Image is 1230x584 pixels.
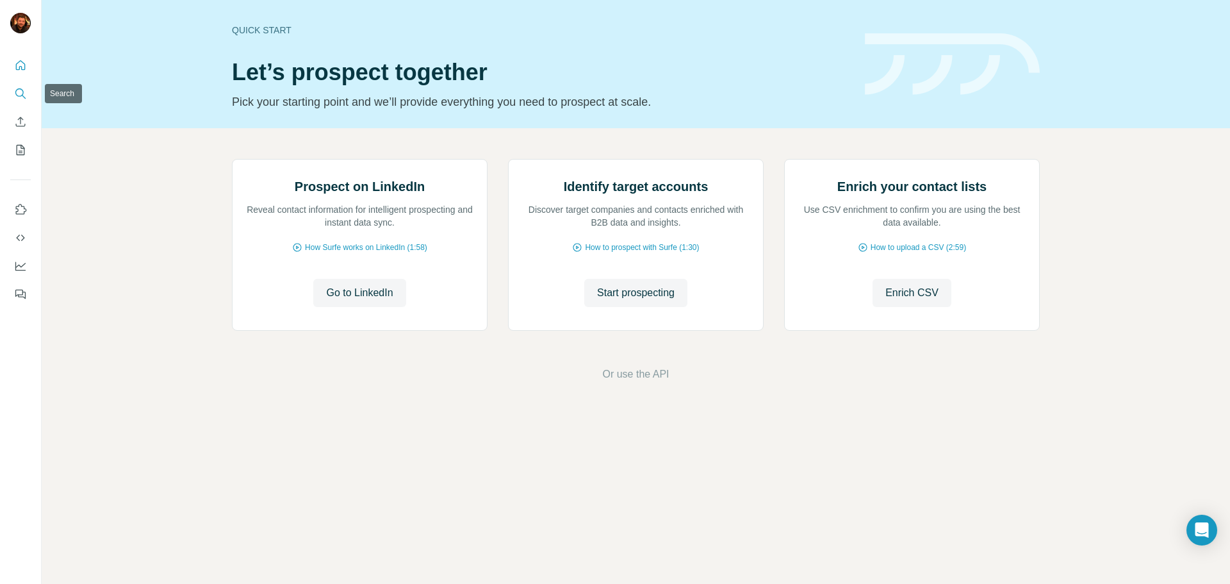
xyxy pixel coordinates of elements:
[602,367,669,382] button: Or use the API
[1186,515,1217,546] div: Open Intercom Messenger
[865,33,1040,96] img: banner
[10,13,31,33] img: Avatar
[305,242,427,253] span: How Surfe works on LinkedIn (1:58)
[232,60,849,85] h1: Let’s prospect together
[10,54,31,77] button: Quick start
[10,138,31,162] button: My lists
[521,203,750,229] p: Discover target companies and contacts enriched with B2B data and insights.
[597,285,675,301] span: Start prospecting
[10,254,31,278] button: Dashboard
[871,242,966,253] span: How to upload a CSV (2:59)
[837,178,987,196] h2: Enrich your contact lists
[585,242,699,253] span: How to prospect with Surfe (1:30)
[10,82,31,105] button: Search
[245,203,474,229] p: Reveal contact information for intelligent prospecting and instant data sync.
[232,24,849,37] div: Quick start
[798,203,1026,229] p: Use CSV enrichment to confirm you are using the best data available.
[10,283,31,306] button: Feedback
[584,279,687,307] button: Start prospecting
[10,110,31,133] button: Enrich CSV
[326,285,393,301] span: Go to LinkedIn
[10,198,31,221] button: Use Surfe on LinkedIn
[564,178,709,196] h2: Identify target accounts
[313,279,406,307] button: Go to LinkedIn
[295,178,425,196] h2: Prospect on LinkedIn
[873,279,951,307] button: Enrich CSV
[232,93,849,111] p: Pick your starting point and we’ll provide everything you need to prospect at scale.
[885,285,939,301] span: Enrich CSV
[10,226,31,249] button: Use Surfe API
